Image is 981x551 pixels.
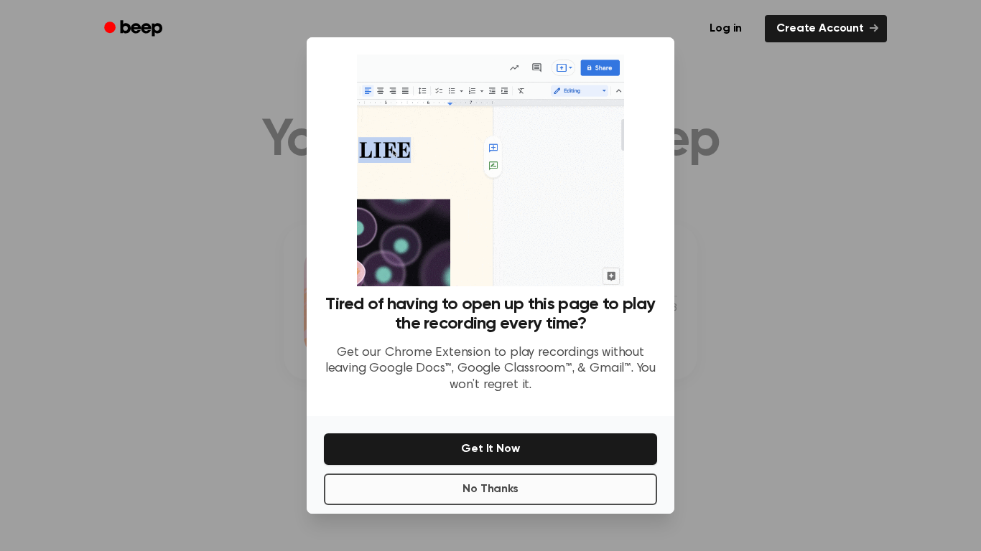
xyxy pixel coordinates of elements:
[695,12,756,45] a: Log in
[94,15,175,43] a: Beep
[324,295,657,334] h3: Tired of having to open up this page to play the recording every time?
[324,345,657,394] p: Get our Chrome Extension to play recordings without leaving Google Docs™, Google Classroom™, & Gm...
[765,15,887,42] a: Create Account
[357,55,623,286] img: Beep extension in action
[324,474,657,505] button: No Thanks
[324,433,657,465] button: Get It Now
